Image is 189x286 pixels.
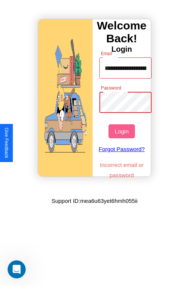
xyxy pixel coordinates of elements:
h3: Welcome Back! [93,19,151,45]
div: Give Feedback [4,128,9,158]
button: Login [108,124,135,138]
img: gif [38,19,93,176]
h4: Login [93,45,151,54]
label: Email [101,50,113,57]
iframe: Intercom live chat [8,260,26,278]
label: Password [101,85,121,91]
p: Incorrect email or password [96,160,148,180]
p: Support ID: mea6u63yet6hmh055ii [51,196,138,206]
a: Forgot Password? [96,138,148,160]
